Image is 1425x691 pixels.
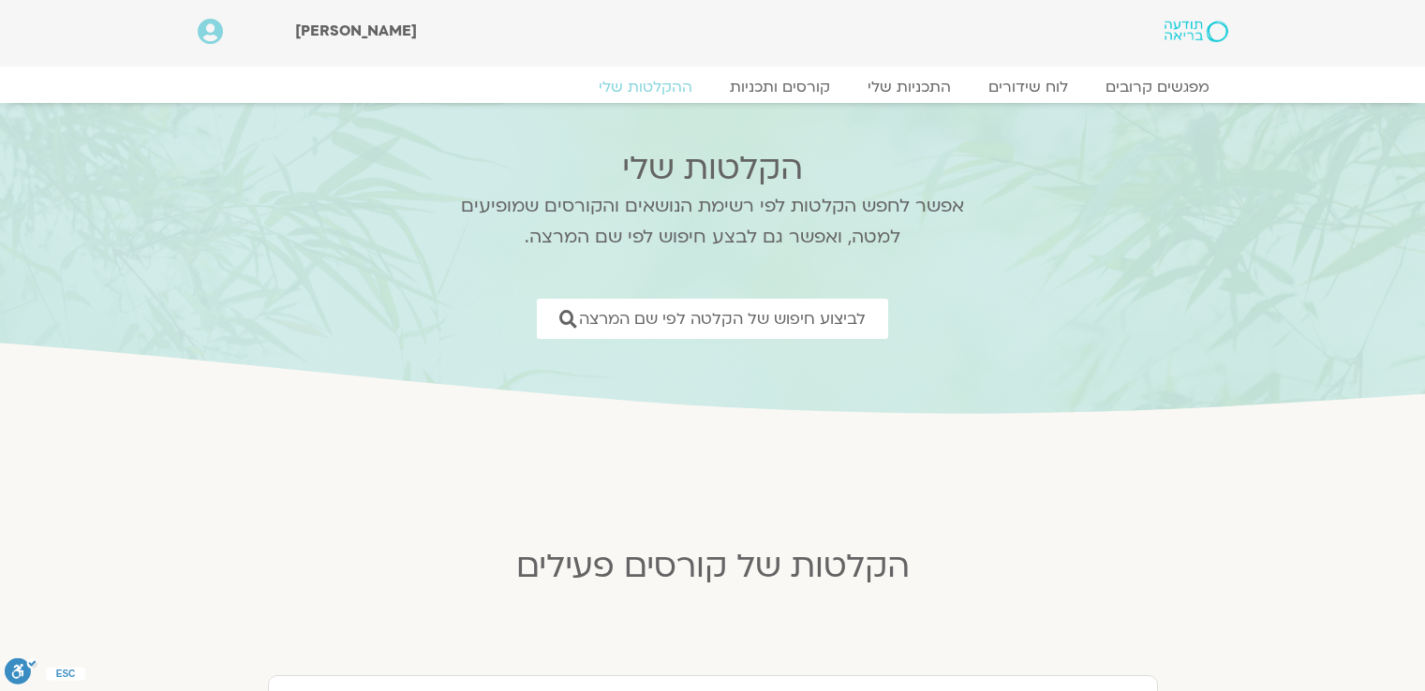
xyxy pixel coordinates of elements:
[849,78,970,96] a: התכניות שלי
[437,150,989,187] h2: הקלטות שלי
[537,299,888,339] a: לביצוע חיפוש של הקלטה לפי שם המרצה
[437,191,989,253] p: אפשר לחפש הקלטות לפי רשימת הנושאים והקורסים שמופיעים למטה, ואפשר גם לבצע חיפוש לפי שם המרצה.
[711,78,849,96] a: קורסים ותכניות
[254,548,1172,585] h2: הקלטות של קורסים פעילים
[198,78,1228,96] nav: Menu
[579,310,866,328] span: לביצוע חיפוש של הקלטה לפי שם המרצה
[1087,78,1228,96] a: מפגשים קרובים
[295,21,417,41] span: [PERSON_NAME]
[580,78,711,96] a: ההקלטות שלי
[970,78,1087,96] a: לוח שידורים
